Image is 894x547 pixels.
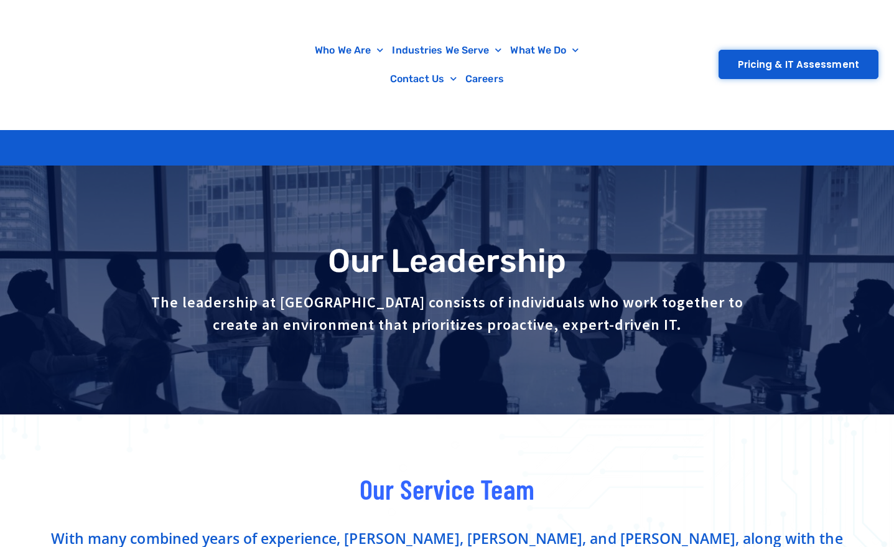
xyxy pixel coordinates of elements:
a: Contact Us [386,65,461,93]
a: Industries We Serve [388,36,506,65]
nav: Menu [303,36,590,93]
img: Digacore Logo [22,6,297,123]
h1: Our Leadership [49,243,845,279]
span: Pricing & IT Assessment [738,60,859,69]
a: What We Do [506,36,583,65]
a: Careers [461,65,508,93]
p: The leadership at [GEOGRAPHIC_DATA] consists of individuals who work together to create an enviro... [149,291,746,336]
a: Who We Are [310,36,388,65]
a: Pricing & IT Assessment [719,50,878,79]
span: Our Service Team [360,472,534,505]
